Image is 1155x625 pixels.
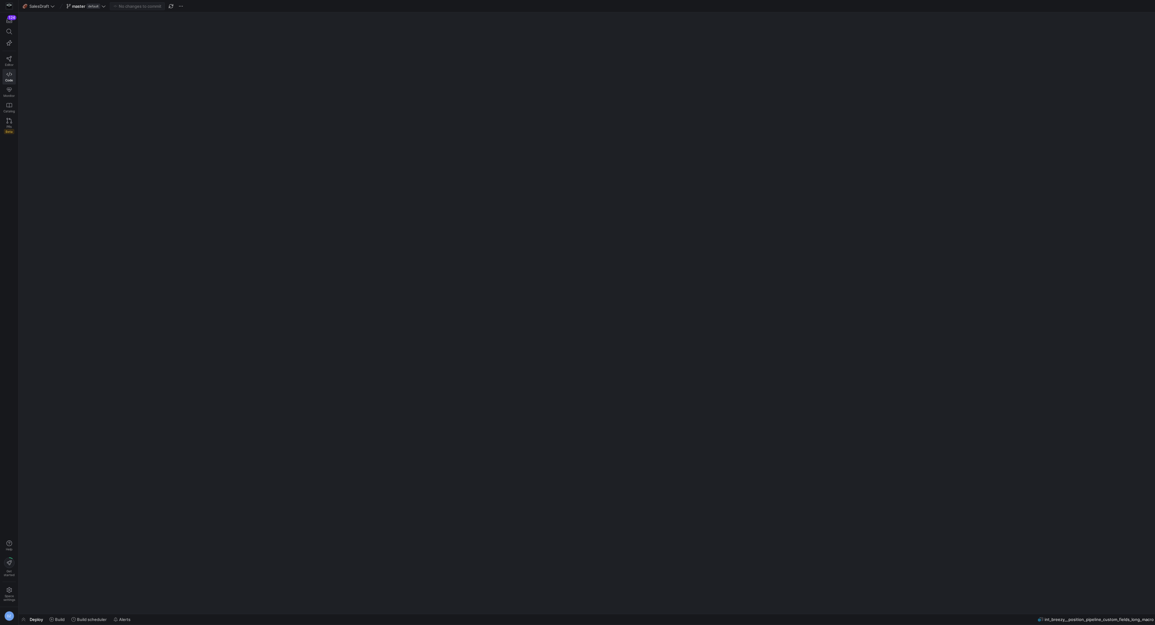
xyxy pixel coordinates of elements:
[2,115,16,137] a: PRsBeta
[2,85,16,100] a: Monitor
[5,547,13,551] span: Help
[3,594,15,601] span: Space settings
[111,614,133,625] button: Alerts
[30,617,43,622] span: Deploy
[6,125,12,128] span: PRs
[3,109,15,113] span: Catalog
[69,614,109,625] button: Build scheduler
[4,611,14,621] div: DZ
[65,2,107,10] button: masterdefault
[2,1,16,11] a: https://storage.googleapis.com/y42-prod-data-exchange/images/Yf2Qvegn13xqq0DljGMI0l8d5Zqtiw36EXr8...
[2,54,16,69] a: Editor
[87,4,100,9] span: default
[1045,617,1154,622] span: int_breezy__position_pipeline_custom_fields_long_macro
[6,3,12,9] img: https://storage.googleapis.com/y42-prod-data-exchange/images/Yf2Qvegn13xqq0DljGMI0l8d5Zqtiw36EXr8...
[21,2,56,10] button: 🏈SalesDraft
[5,78,13,82] span: Code
[72,4,85,9] span: master
[3,94,15,98] span: Monitor
[77,617,107,622] span: Build scheduler
[29,4,49,9] span: SalesDraft
[4,129,14,134] span: Beta
[2,584,16,604] a: Spacesettings
[2,15,16,26] button: 124
[2,610,16,623] button: DZ
[23,4,27,8] span: 🏈
[55,617,65,622] span: Build
[2,538,16,554] button: Help
[119,617,130,622] span: Alerts
[7,15,16,20] div: 124
[5,63,14,67] span: Editor
[2,555,16,579] button: Getstarted
[2,100,16,115] a: Catalog
[2,69,16,85] a: Code
[47,614,67,625] button: Build
[4,569,15,577] span: Get started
